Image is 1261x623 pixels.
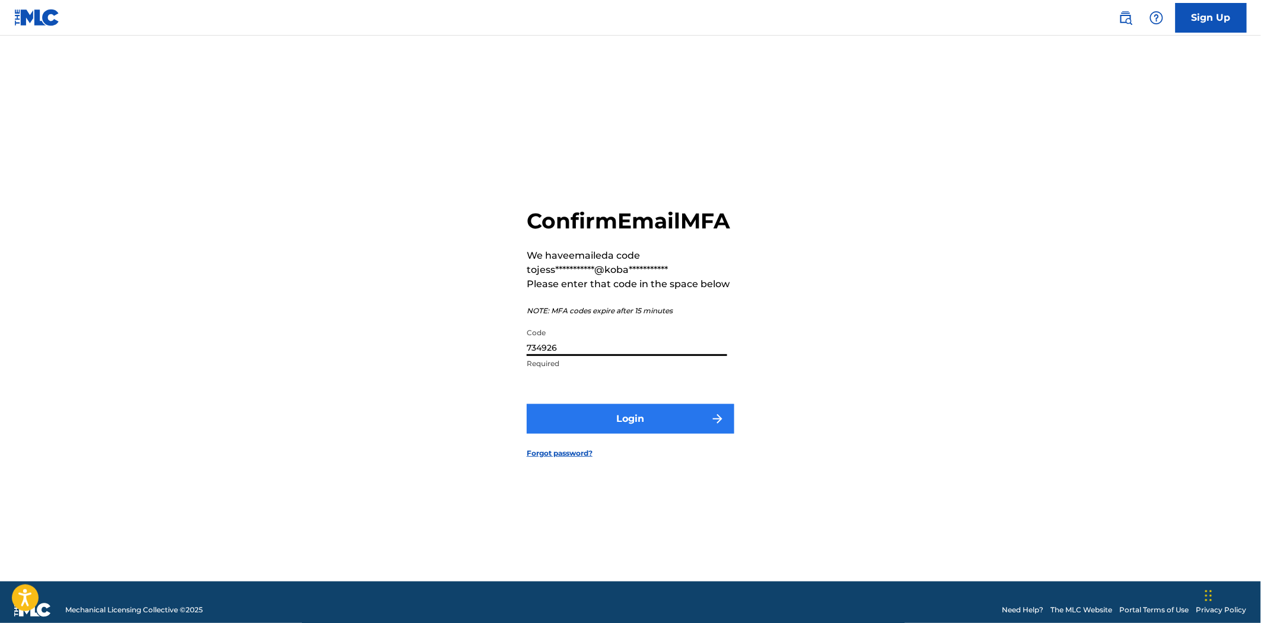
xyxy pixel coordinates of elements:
[527,277,734,291] p: Please enter that code in the space below
[1205,578,1212,614] div: Drag
[1196,605,1247,615] a: Privacy Policy
[1002,605,1044,615] a: Need Help?
[527,306,734,316] p: NOTE: MFA codes expire after 15 minutes
[14,603,51,617] img: logo
[14,9,60,26] img: MLC Logo
[527,404,734,434] button: Login
[1149,11,1164,25] img: help
[527,358,727,369] p: Required
[65,605,203,615] span: Mechanical Licensing Collective © 2025
[1119,11,1133,25] img: search
[1120,605,1189,615] a: Portal Terms of Use
[527,208,734,234] h2: Confirm Email MFA
[1145,6,1168,30] div: Help
[1114,6,1138,30] a: Public Search
[527,448,593,459] a: Forgot password?
[1176,3,1247,33] a: Sign Up
[1051,605,1113,615] a: The MLC Website
[711,412,725,426] img: f7272a7cc735f4ea7f67.svg
[1202,566,1261,623] iframe: Chat Widget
